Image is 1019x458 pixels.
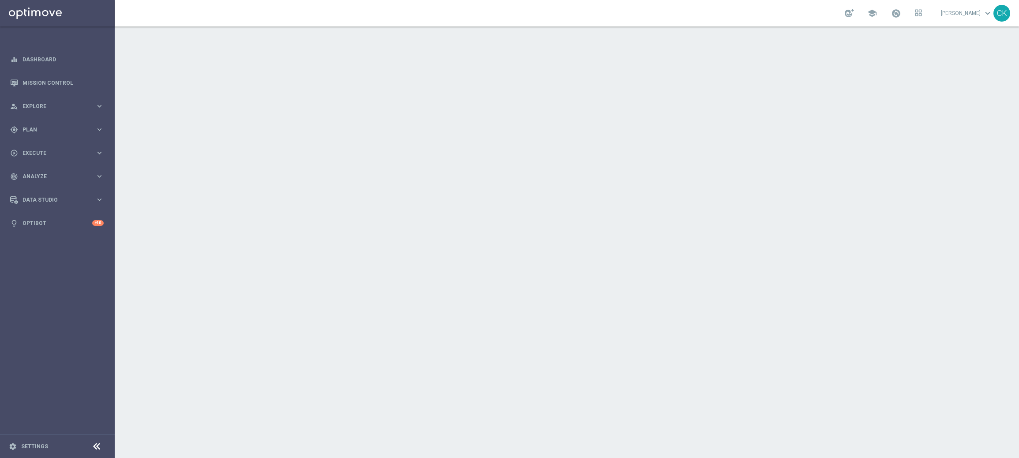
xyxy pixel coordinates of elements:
[95,102,104,110] i: keyboard_arrow_right
[10,219,18,227] i: lightbulb
[10,150,104,157] button: play_circle_outline Execute keyboard_arrow_right
[10,173,18,180] i: track_changes
[940,7,993,20] a: [PERSON_NAME]keyboard_arrow_down
[10,102,18,110] i: person_search
[22,71,104,94] a: Mission Control
[95,195,104,204] i: keyboard_arrow_right
[983,8,993,18] span: keyboard_arrow_down
[10,56,104,63] button: equalizer Dashboard
[10,103,104,110] button: person_search Explore keyboard_arrow_right
[22,48,104,71] a: Dashboard
[95,125,104,134] i: keyboard_arrow_right
[10,211,104,235] div: Optibot
[10,173,104,180] button: track_changes Analyze keyboard_arrow_right
[10,149,18,157] i: play_circle_outline
[10,126,95,134] div: Plan
[9,443,17,450] i: settings
[10,56,18,64] i: equalizer
[10,126,18,134] i: gps_fixed
[21,444,48,449] a: Settings
[867,8,877,18] span: school
[22,104,95,109] span: Explore
[10,149,95,157] div: Execute
[10,48,104,71] div: Dashboard
[22,197,95,203] span: Data Studio
[10,173,95,180] div: Analyze
[10,102,95,110] div: Explore
[95,172,104,180] i: keyboard_arrow_right
[993,5,1010,22] div: CK
[10,220,104,227] button: lightbulb Optibot +10
[22,211,92,235] a: Optibot
[22,174,95,179] span: Analyze
[10,79,104,86] button: Mission Control
[10,196,95,204] div: Data Studio
[10,71,104,94] div: Mission Control
[10,196,104,203] button: Data Studio keyboard_arrow_right
[22,150,95,156] span: Execute
[92,220,104,226] div: +10
[10,126,104,133] button: gps_fixed Plan keyboard_arrow_right
[95,149,104,157] i: keyboard_arrow_right
[22,127,95,132] span: Plan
